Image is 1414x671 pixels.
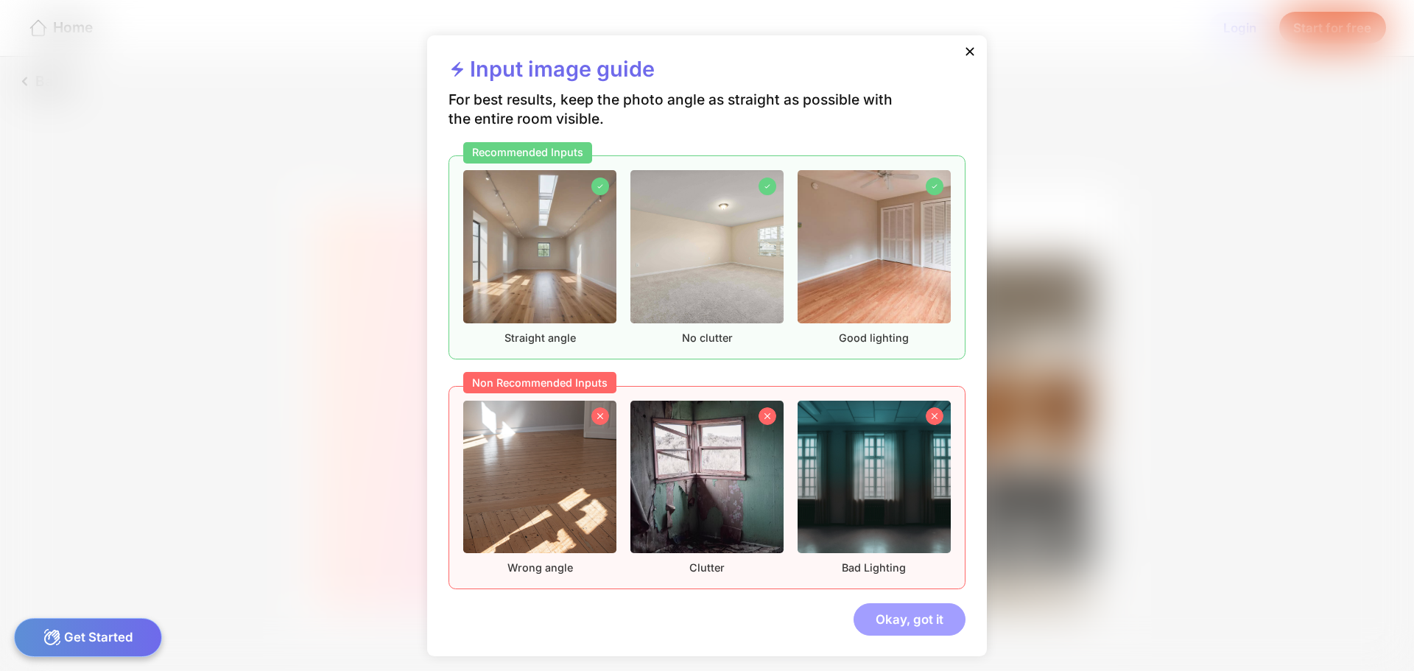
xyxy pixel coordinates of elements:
div: For best results, keep the photo angle as straight as possible with the entire room visible. [449,90,909,155]
img: emptyLivingRoomImage1.jpg [463,170,616,323]
div: Clutter [630,401,784,575]
div: No clutter [630,170,784,344]
div: Recommended Inputs [463,142,592,164]
div: Get Started [14,618,162,657]
div: Non Recommended Inputs [463,372,616,393]
img: emptyBedroomImage4.jpg [798,170,951,323]
div: Bad Lighting [798,401,951,575]
img: emptyBedroomImage7.jpg [630,170,784,323]
div: Okay, got it [854,603,965,635]
div: Wrong angle [463,401,616,575]
img: nonrecommendedImageEmpty3.jpg [798,401,951,554]
img: nonrecommendedImageEmpty1.png [463,401,616,554]
div: Input image guide [449,56,655,90]
div: Straight angle [463,170,616,344]
div: Good lighting [798,170,951,344]
img: nonrecommendedImageEmpty2.png [630,401,784,554]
